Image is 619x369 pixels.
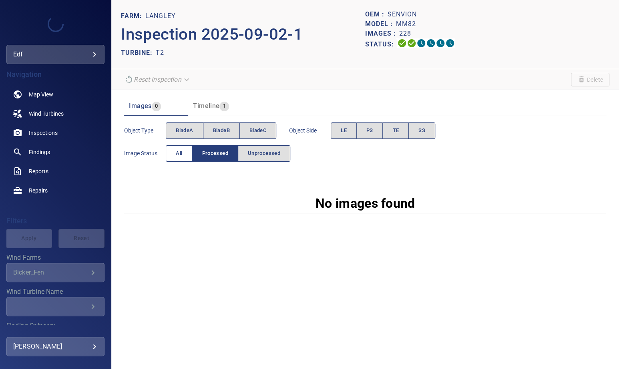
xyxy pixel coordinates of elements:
div: objectType [166,122,276,139]
span: Processed [202,149,228,158]
p: Langley [145,11,176,21]
p: TURBINE: [121,48,156,58]
a: inspections noActive [6,123,105,142]
svg: Matching 0% [436,38,445,48]
div: objectSide [331,122,435,139]
span: Wind Turbines [29,110,64,118]
span: Timeline [193,102,219,110]
svg: Classification 0% [445,38,455,48]
p: FARM: [121,11,145,21]
button: All [166,145,192,162]
button: PS [356,122,383,139]
button: LE [331,122,357,139]
h4: Filters [6,217,105,225]
span: PS [366,126,373,135]
div: Bicker_Fen [13,269,88,276]
div: imageStatus [166,145,290,162]
p: OEM : [365,10,388,19]
div: Wind Turbine Name [6,297,105,316]
div: edf [6,45,105,64]
a: repairs noActive [6,181,105,200]
svg: ML Processing 0% [426,38,436,48]
p: T2 [156,48,164,58]
button: TE [382,122,409,139]
p: Status: [365,38,397,50]
button: bladeA [166,122,203,139]
span: LE [341,126,347,135]
span: Images [129,102,151,110]
span: Map View [29,90,53,98]
span: SS [418,126,425,135]
div: [PERSON_NAME] [13,340,98,353]
span: Unprocessed [248,149,280,158]
span: bladeB [213,126,230,135]
span: Reports [29,167,48,175]
p: 228 [399,29,411,38]
span: Object type [124,126,166,134]
p: MM82 [396,19,416,29]
span: All [176,149,182,158]
span: Inspections [29,129,58,137]
button: SS [408,122,435,139]
button: Processed [192,145,238,162]
span: Unable to delete the inspection due to your user permissions [571,73,609,86]
div: Unable to reset the inspection due to your user permissions [121,72,194,86]
svg: Data Formatted 100% [407,38,416,48]
p: Senvion [388,10,417,19]
span: Findings [29,148,50,156]
label: Wind Turbine Name [6,289,105,295]
button: Unprocessed [238,145,290,162]
label: Finding Category [6,323,105,329]
h4: Navigation [6,70,105,78]
button: bladeB [203,122,240,139]
a: map noActive [6,85,105,104]
a: windturbines noActive [6,104,105,123]
div: Reset inspection [121,72,194,86]
span: Image Status [124,149,166,157]
span: Repairs [29,187,48,195]
p: Model : [365,19,396,29]
p: Images : [365,29,399,38]
svg: Selecting 0% [416,38,426,48]
span: Object Side [289,126,331,134]
span: 1 [219,102,229,111]
em: Reset inspection [134,76,181,83]
div: edf [13,48,98,61]
svg: Uploading 100% [397,38,407,48]
span: 0 [152,102,161,111]
span: bladeC [249,126,266,135]
span: TE [392,126,399,135]
p: Inspection 2025-09-02-1 [121,22,365,46]
label: Wind Farms [6,255,105,261]
a: reports noActive [6,162,105,181]
div: Wind Farms [6,263,105,282]
button: bladeC [239,122,276,139]
p: No images found [316,194,415,213]
a: findings noActive [6,142,105,162]
span: bladeA [176,126,193,135]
